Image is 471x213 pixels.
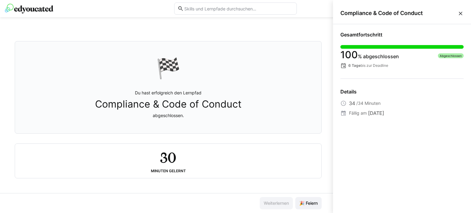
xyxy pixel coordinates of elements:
[340,49,358,61] span: 100
[348,63,388,68] p: bis zur Deadline
[356,100,381,106] span: /34 Minuten
[260,197,293,209] button: Weiterlernen
[160,149,176,166] h2: 30
[295,197,322,209] button: 🎉 Feiern
[348,63,361,68] strong: 6 Tage
[340,51,399,60] div: % abgeschlossen
[349,110,367,116] span: Fällig am
[298,200,319,206] span: 🎉 Feiern
[340,32,464,38] div: Gesamtfortschritt
[438,53,464,58] div: Abgeschlossen
[340,10,458,17] span: Compliance & Code of Conduct
[263,200,290,206] span: Weiterlernen
[184,6,293,11] input: Skills und Lernpfade durchsuchen…
[95,90,242,119] p: Du hast erfolgreich den Lernpfad abgeschlossen.
[156,56,181,80] div: 🏁
[95,98,242,110] span: Compliance & Code of Conduct
[151,169,186,173] div: Minuten gelernt
[349,100,355,107] span: 34
[368,109,384,117] span: [DATE]
[340,89,464,95] div: Details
